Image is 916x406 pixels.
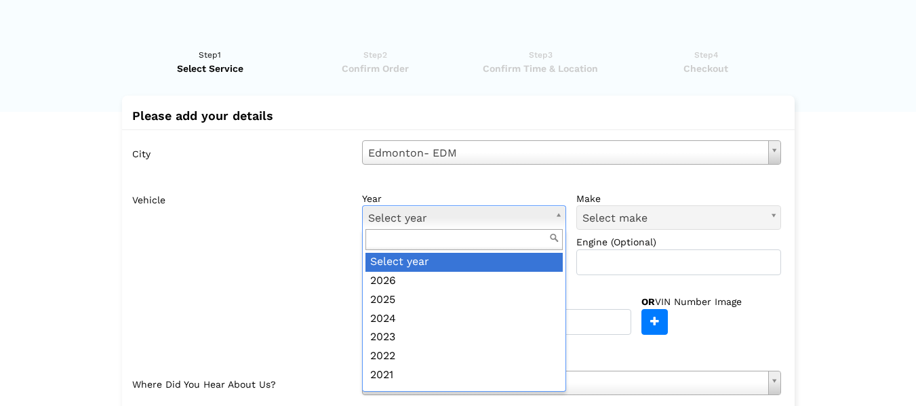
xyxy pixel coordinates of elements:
[365,328,563,347] div: 2023
[365,366,563,385] div: 2021
[365,347,563,366] div: 2022
[365,310,563,329] div: 2024
[365,253,563,272] div: Select year
[365,291,563,310] div: 2025
[365,272,563,291] div: 2026
[365,385,563,404] div: 2020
